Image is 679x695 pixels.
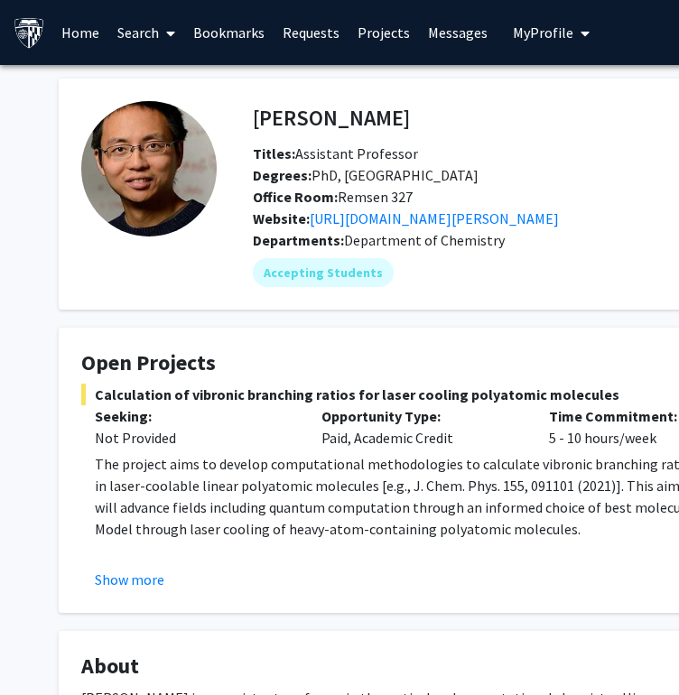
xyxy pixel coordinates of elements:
[321,405,521,427] p: Opportunity Type:
[310,209,559,227] a: Opens in a new tab
[253,166,312,184] b: Degrees:
[81,101,217,236] img: Profile Picture
[253,188,413,206] span: Remsen 327
[253,188,338,206] b: Office Room:
[95,569,164,590] button: Show more
[253,144,418,162] span: Assistant Professor
[253,231,344,249] b: Departments:
[253,101,410,134] h4: [PERSON_NAME]
[108,1,184,64] a: Search
[274,1,349,64] a: Requests
[602,614,665,681] iframe: Chat
[253,144,295,162] b: Titles:
[308,405,535,449] div: Paid, Academic Credit
[95,405,294,427] p: Seeking:
[344,231,505,249] span: Department of Chemistry
[253,166,479,184] span: PhD, [GEOGRAPHIC_DATA]
[14,17,45,49] img: Johns Hopkins University Logo
[184,1,274,64] a: Bookmarks
[253,258,394,287] mat-chip: Accepting Students
[95,427,294,449] div: Not Provided
[253,209,310,227] b: Website:
[419,1,497,64] a: Messages
[349,1,419,64] a: Projects
[52,1,108,64] a: Home
[513,23,573,42] span: My Profile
